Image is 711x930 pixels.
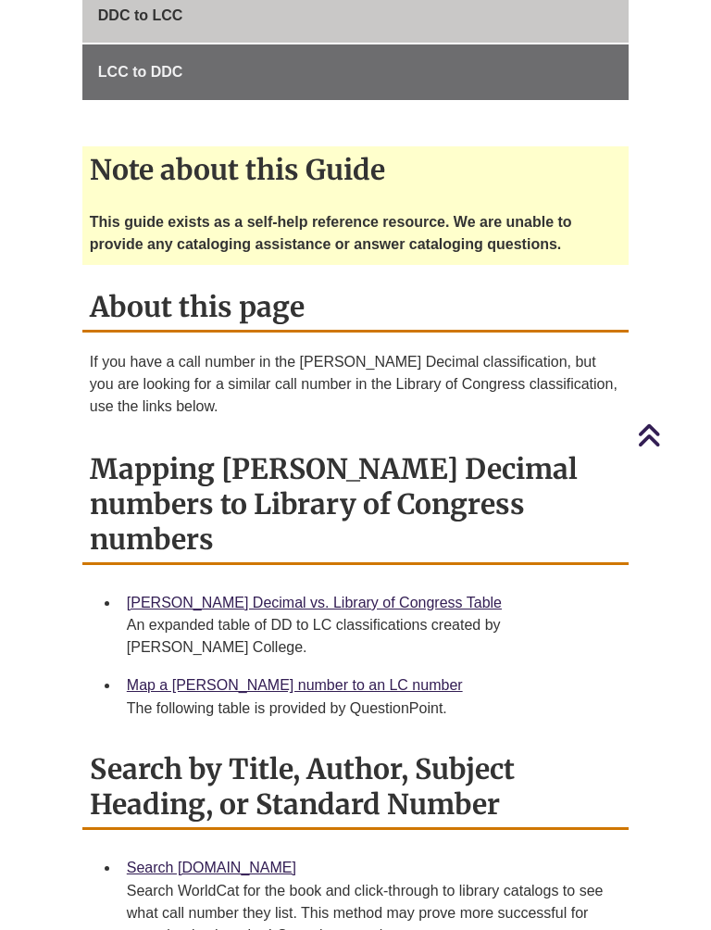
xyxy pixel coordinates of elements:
h2: About this page [82,283,629,333]
a: [PERSON_NAME] Decimal vs. Library of Congress Table [127,595,502,610]
h2: Search by Title, Author, Subject Heading, or Standard Number [82,746,629,830]
h2: Note about this Guide [82,146,629,193]
a: LCC to DDC [82,44,629,100]
a: Back to Top [637,422,706,447]
div: An expanded table of DD to LC classifications created by [PERSON_NAME] College. [127,614,614,659]
a: Map a [PERSON_NAME] number to an LC number [127,677,463,693]
a: Search [DOMAIN_NAME] [127,860,296,875]
span: DDC to LCC [98,7,183,23]
h2: Mapping [PERSON_NAME] Decimal numbers to Library of Congress numbers [82,446,629,565]
span: LCC to DDC [98,64,183,80]
p: If you have a call number in the [PERSON_NAME] Decimal classification, but you are looking for a ... [90,351,621,418]
strong: This guide exists as a self-help reference resource. We are unable to provide any cataloging assi... [90,214,572,252]
div: The following table is provided by QuestionPoint. [127,697,614,720]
